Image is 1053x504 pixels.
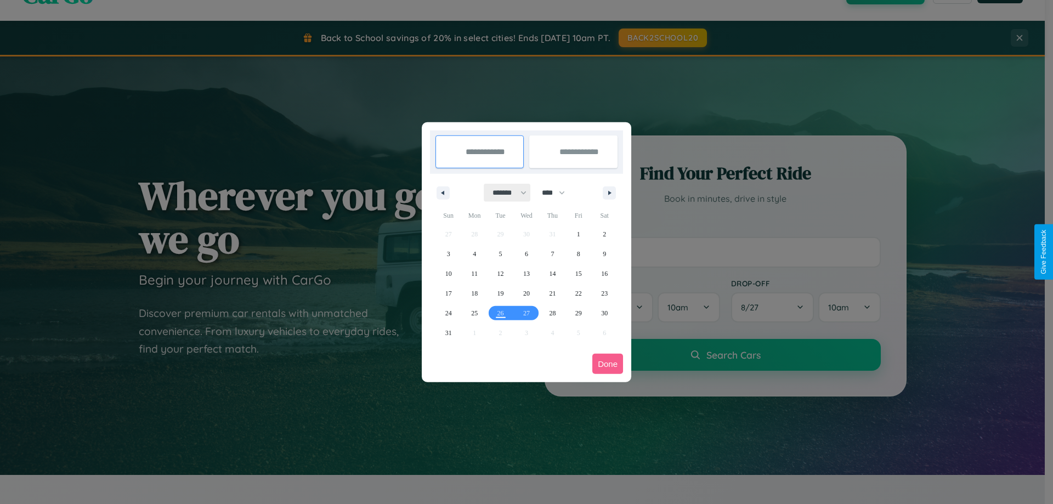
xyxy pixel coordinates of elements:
span: 19 [497,284,504,303]
span: Mon [461,207,487,224]
span: Sat [592,207,618,224]
button: 24 [435,303,461,323]
button: 3 [435,244,461,264]
button: 1 [565,224,591,244]
span: 24 [445,303,452,323]
button: 7 [540,244,565,264]
button: 2 [592,224,618,244]
span: 4 [473,244,476,264]
button: 19 [488,284,513,303]
span: 18 [471,284,478,303]
span: 30 [601,303,608,323]
span: 29 [575,303,582,323]
button: 5 [488,244,513,264]
button: 11 [461,264,487,284]
button: 14 [540,264,565,284]
button: 13 [513,264,539,284]
button: Done [592,354,623,374]
button: 18 [461,284,487,303]
button: 27 [513,303,539,323]
span: 9 [603,244,606,264]
span: 5 [499,244,502,264]
span: 8 [577,244,580,264]
span: 26 [497,303,504,323]
button: 8 [565,244,591,264]
span: 12 [497,264,504,284]
button: 31 [435,323,461,343]
span: 11 [471,264,478,284]
button: 17 [435,284,461,303]
button: 30 [592,303,618,323]
span: 23 [601,284,608,303]
span: 28 [549,303,556,323]
span: 22 [575,284,582,303]
span: 13 [523,264,530,284]
button: 26 [488,303,513,323]
button: 4 [461,244,487,264]
span: 10 [445,264,452,284]
span: 14 [549,264,556,284]
span: 25 [471,303,478,323]
span: 15 [575,264,582,284]
button: 6 [513,244,539,264]
button: 15 [565,264,591,284]
button: 25 [461,303,487,323]
span: 6 [525,244,528,264]
button: 12 [488,264,513,284]
div: Give Feedback [1040,230,1048,274]
button: 10 [435,264,461,284]
button: 9 [592,244,618,264]
span: 3 [447,244,450,264]
span: Thu [540,207,565,224]
span: 16 [601,264,608,284]
button: 20 [513,284,539,303]
span: 21 [549,284,556,303]
span: Tue [488,207,513,224]
span: 27 [523,303,530,323]
span: 7 [551,244,554,264]
button: 23 [592,284,618,303]
span: Fri [565,207,591,224]
button: 28 [540,303,565,323]
span: Wed [513,207,539,224]
span: 31 [445,323,452,343]
span: 20 [523,284,530,303]
span: 17 [445,284,452,303]
span: 1 [577,224,580,244]
span: Sun [435,207,461,224]
span: 2 [603,224,606,244]
button: 16 [592,264,618,284]
button: 29 [565,303,591,323]
button: 21 [540,284,565,303]
button: 22 [565,284,591,303]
